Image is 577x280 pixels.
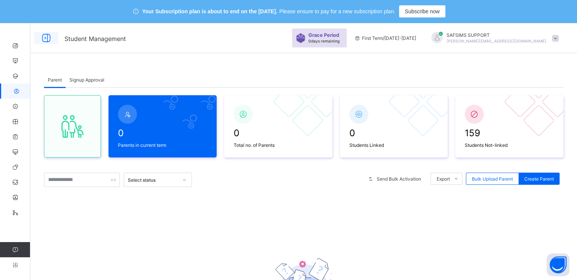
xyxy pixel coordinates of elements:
[142,8,277,14] span: Your Subscription plan is about to end on the [DATE].
[437,176,450,182] span: Export
[69,77,104,83] span: Signup Approval
[465,127,554,138] span: 159
[424,32,563,44] div: SAFSIMSSUPPORT
[447,39,546,43] span: [PERSON_NAME][EMAIL_ADDRESS][DOMAIN_NAME]
[234,142,323,148] span: Total no. of Parents
[354,35,416,41] span: session/term information
[64,35,126,42] span: Student Management
[405,8,440,14] span: Subscribe now
[279,8,395,14] span: Please ensure to pay for a new subscription plan.
[296,33,305,43] img: sticker-purple.71386a28dfed39d6af7621340158ba97.svg
[447,32,546,38] span: SAFSIMS SUPPORT
[472,176,513,182] span: Bulk Upload Parent
[547,253,569,276] button: Open asap
[465,142,554,148] span: Students Not-linked
[524,176,554,182] span: Create Parent
[118,142,207,148] span: Parents in current term
[48,77,62,83] span: Parent
[118,127,207,138] span: 0
[128,177,178,183] div: Select status
[308,32,339,38] span: Grace Period
[377,176,421,182] span: Send Bulk Activation
[349,142,439,148] span: Students Linked
[349,127,439,138] span: 0
[308,39,340,43] span: 0 days remaining
[234,127,323,138] span: 0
